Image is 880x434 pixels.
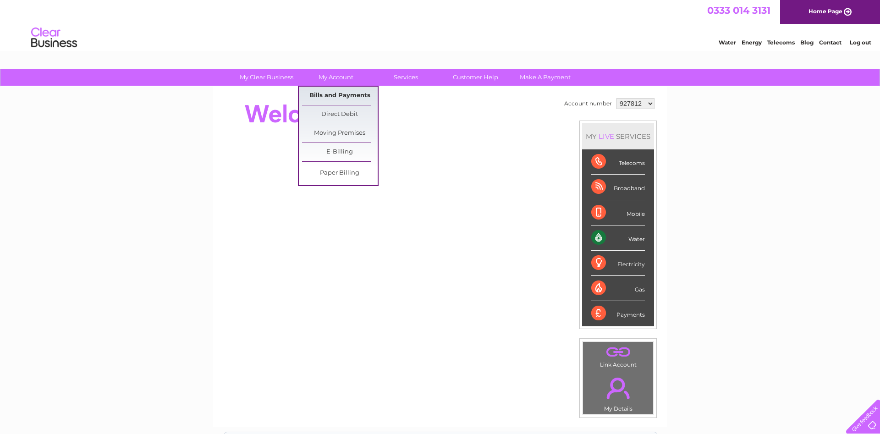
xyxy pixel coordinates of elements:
[800,39,814,46] a: Blog
[298,69,374,86] a: My Account
[591,149,645,175] div: Telecoms
[302,105,378,124] a: Direct Debit
[224,5,657,44] div: Clear Business is a trading name of Verastar Limited (registered in [GEOGRAPHIC_DATA] No. 3667643...
[368,69,444,86] a: Services
[591,276,645,301] div: Gas
[597,132,616,141] div: LIVE
[819,39,841,46] a: Contact
[582,123,654,149] div: MY SERVICES
[302,124,378,143] a: Moving Premises
[707,5,770,16] a: 0333 014 3131
[591,175,645,200] div: Broadband
[585,344,651,360] a: .
[591,225,645,251] div: Water
[585,372,651,404] a: .
[850,39,871,46] a: Log out
[507,69,583,86] a: Make A Payment
[767,39,795,46] a: Telecoms
[302,143,378,161] a: E-Billing
[302,164,378,182] a: Paper Billing
[591,251,645,276] div: Electricity
[562,96,614,111] td: Account number
[302,87,378,105] a: Bills and Payments
[31,24,77,52] img: logo.png
[438,69,513,86] a: Customer Help
[583,341,654,370] td: Link Account
[591,200,645,225] div: Mobile
[591,301,645,326] div: Payments
[583,370,654,415] td: My Details
[742,39,762,46] a: Energy
[719,39,736,46] a: Water
[229,69,304,86] a: My Clear Business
